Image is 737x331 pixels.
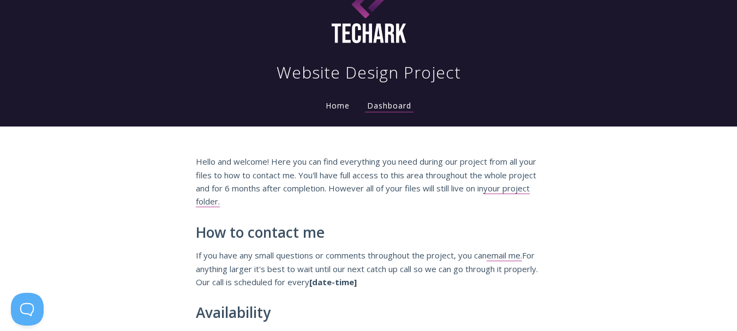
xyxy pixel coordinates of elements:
[196,225,542,241] h2: How to contact me
[487,250,522,261] a: email me.
[196,249,542,288] p: If you have any small questions or comments throughout the project, you can For anything larger i...
[323,100,352,111] a: Home
[11,293,44,326] iframe: Toggle Customer Support
[196,305,542,321] h2: Availability
[196,155,542,208] p: Hello and welcome! Here you can find everything you need during our project from all your files t...
[277,62,461,83] h1: Website Design Project
[365,100,414,112] a: Dashboard
[309,276,357,287] strong: [date-time]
